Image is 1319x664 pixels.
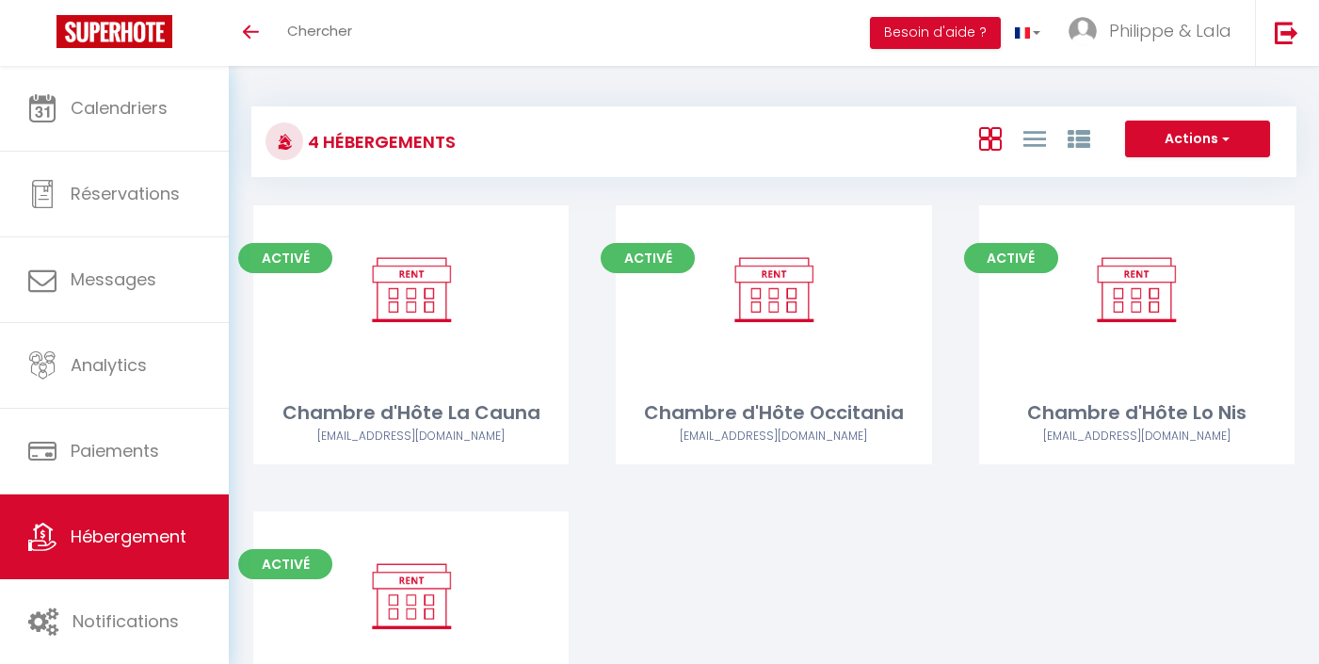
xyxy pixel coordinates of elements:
[303,121,456,163] h3: 4 Hébergements
[601,243,695,273] span: Activé
[1068,122,1090,154] a: Vue par Groupe
[238,549,332,579] span: Activé
[253,428,569,445] div: Airbnb
[72,609,179,633] span: Notifications
[979,122,1002,154] a: Vue en Box
[1275,21,1298,44] img: logout
[1069,17,1097,45] img: ...
[56,15,172,48] img: Super Booking
[238,243,332,273] span: Activé
[1023,122,1046,154] a: Vue en Liste
[1109,19,1231,42] span: Philippe & Lala
[616,428,931,445] div: Airbnb
[71,525,186,548] span: Hébergement
[979,398,1295,428] div: Chambre d'Hôte Lo Nis
[1125,121,1270,158] button: Actions
[870,17,1001,49] button: Besoin d'aide ?
[979,428,1295,445] div: Airbnb
[287,21,352,40] span: Chercher
[616,398,931,428] div: Chambre d'Hôte Occitania
[71,439,159,462] span: Paiements
[253,398,569,428] div: Chambre d'Hôte La Cauna
[71,353,147,377] span: Analytics
[964,243,1058,273] span: Activé
[71,182,180,205] span: Réservations
[71,96,168,120] span: Calendriers
[71,267,156,291] span: Messages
